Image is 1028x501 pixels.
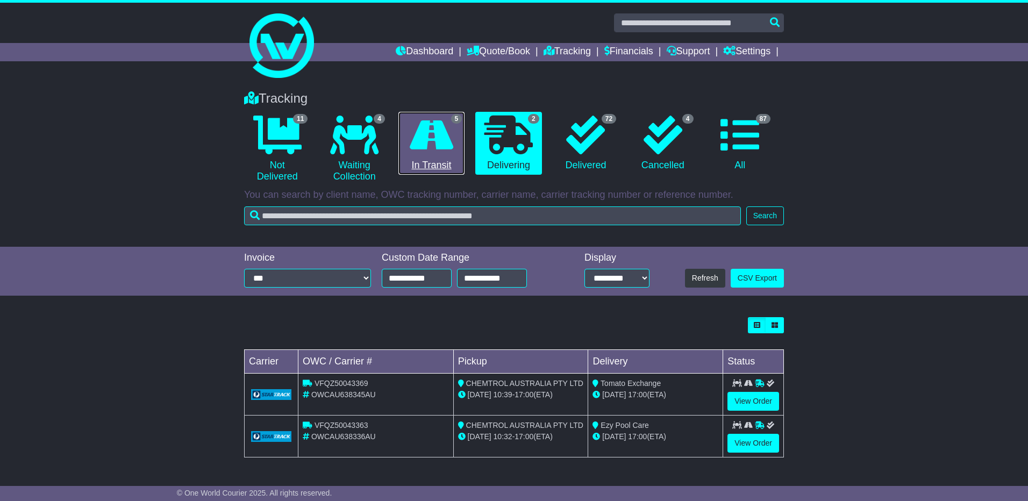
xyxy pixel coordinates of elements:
div: Invoice [244,252,371,264]
a: 5 In Transit [398,112,465,175]
button: Search [746,206,784,225]
a: Settings [723,43,770,61]
span: Ezy Pool Care [601,421,648,430]
span: OWCAU638336AU [311,432,376,441]
a: Tracking [544,43,591,61]
p: You can search by client name, OWC tracking number, carrier name, carrier tracking number or refe... [244,189,784,201]
span: [DATE] [602,432,626,441]
div: - (ETA) [458,431,584,442]
div: Tracking [239,91,789,106]
a: 72 Delivered [553,112,619,175]
span: 17:00 [515,390,533,399]
span: CHEMTROL AUSTRALIA PTY LTD [466,379,583,388]
a: Quote/Book [467,43,530,61]
span: [DATE] [468,390,491,399]
div: (ETA) [592,431,718,442]
div: (ETA) [592,389,718,400]
a: 2 Delivering [475,112,541,175]
a: View Order [727,434,779,453]
span: 5 [451,114,462,124]
span: 10:32 [494,432,512,441]
span: VFQZ50043369 [315,379,368,388]
span: 4 [682,114,694,124]
img: GetCarrierServiceLogo [251,389,291,400]
span: 17:00 [515,432,533,441]
span: [DATE] [602,390,626,399]
span: 2 [528,114,539,124]
div: - (ETA) [458,389,584,400]
span: 17:00 [628,390,647,399]
td: Carrier [245,350,298,374]
a: Financials [604,43,653,61]
span: CHEMTROL AUSTRALIA PTY LTD [466,421,583,430]
img: GetCarrierServiceLogo [251,431,291,442]
span: 11 [293,114,308,124]
span: 17:00 [628,432,647,441]
span: 72 [602,114,616,124]
a: Dashboard [396,43,453,61]
div: Display [584,252,649,264]
span: 4 [374,114,385,124]
span: 10:39 [494,390,512,399]
span: [DATE] [468,432,491,441]
span: © One World Courier 2025. All rights reserved. [177,489,332,497]
a: CSV Export [731,269,784,288]
a: 4 Waiting Collection [321,112,387,187]
a: 87 All [707,112,773,175]
span: OWCAU638345AU [311,390,376,399]
a: 11 Not Delivered [244,112,310,187]
button: Refresh [685,269,725,288]
td: Delivery [588,350,723,374]
a: View Order [727,392,779,411]
a: 4 Cancelled [630,112,696,175]
span: VFQZ50043363 [315,421,368,430]
td: Pickup [453,350,588,374]
td: Status [723,350,784,374]
div: Custom Date Range [382,252,554,264]
a: Support [667,43,710,61]
span: Tomato Exchange [601,379,661,388]
td: OWC / Carrier # [298,350,454,374]
span: 87 [756,114,770,124]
